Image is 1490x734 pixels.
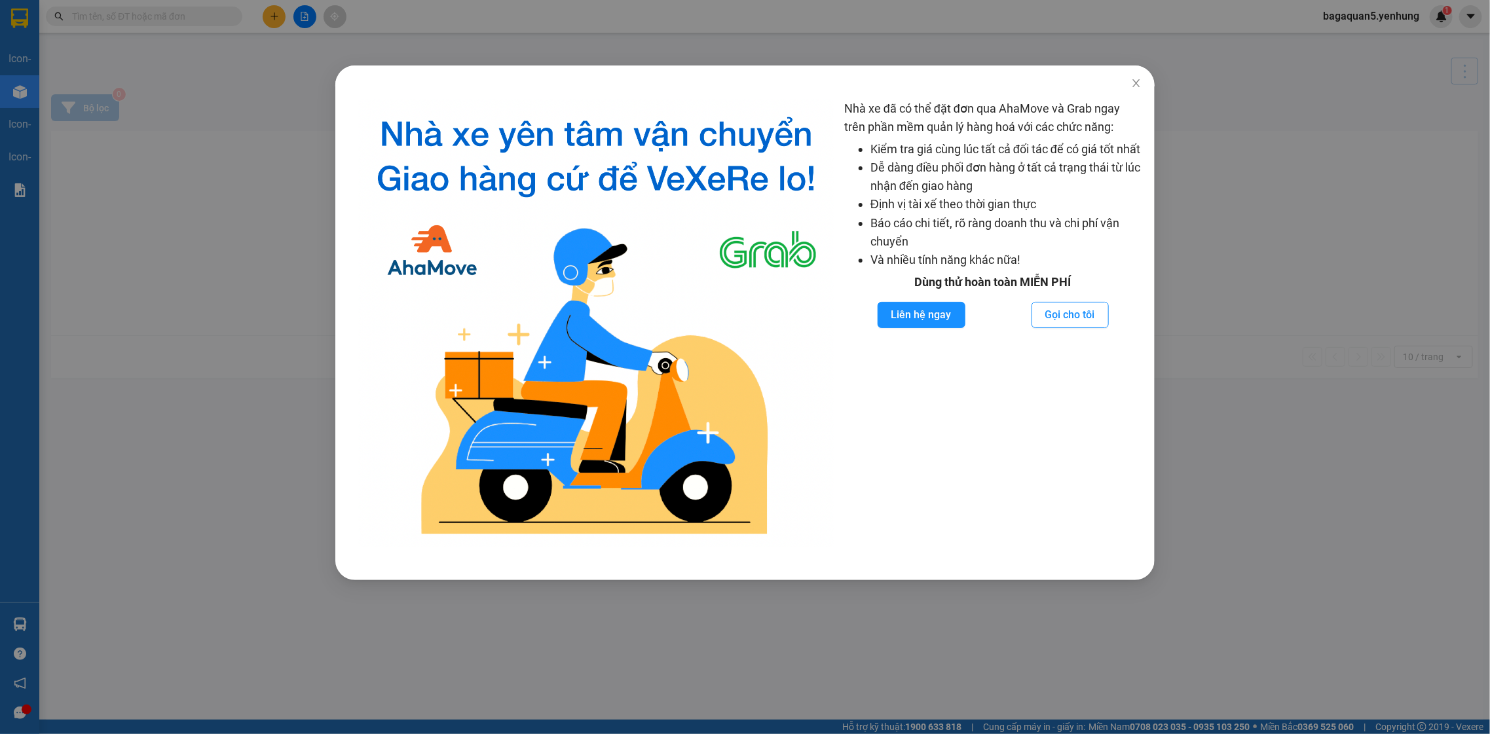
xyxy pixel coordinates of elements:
li: Dễ dàng điều phối đơn hàng ở tất cả trạng thái từ lúc nhận đến giao hàng [870,158,1142,196]
button: Gọi cho tôi [1032,302,1109,328]
li: Và nhiều tính năng khác nữa! [870,251,1142,269]
img: logo [359,100,834,547]
span: Gọi cho tôi [1045,306,1095,323]
span: close [1131,78,1142,88]
div: Nhà xe đã có thể đặt đơn qua AhaMove và Grab ngay trên phần mềm quản lý hàng hoá với các chức năng: [844,100,1142,547]
li: Kiểm tra giá cùng lúc tất cả đối tác để có giá tốt nhất [870,140,1142,158]
div: Dùng thử hoàn toàn MIỄN PHÍ [844,273,1142,291]
button: Liên hệ ngay [877,302,965,328]
li: Định vị tài xế theo thời gian thực [870,195,1142,213]
button: Close [1118,65,1155,102]
li: Báo cáo chi tiết, rõ ràng doanh thu và chi phí vận chuyển [870,214,1142,251]
span: Liên hệ ngay [891,306,951,323]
